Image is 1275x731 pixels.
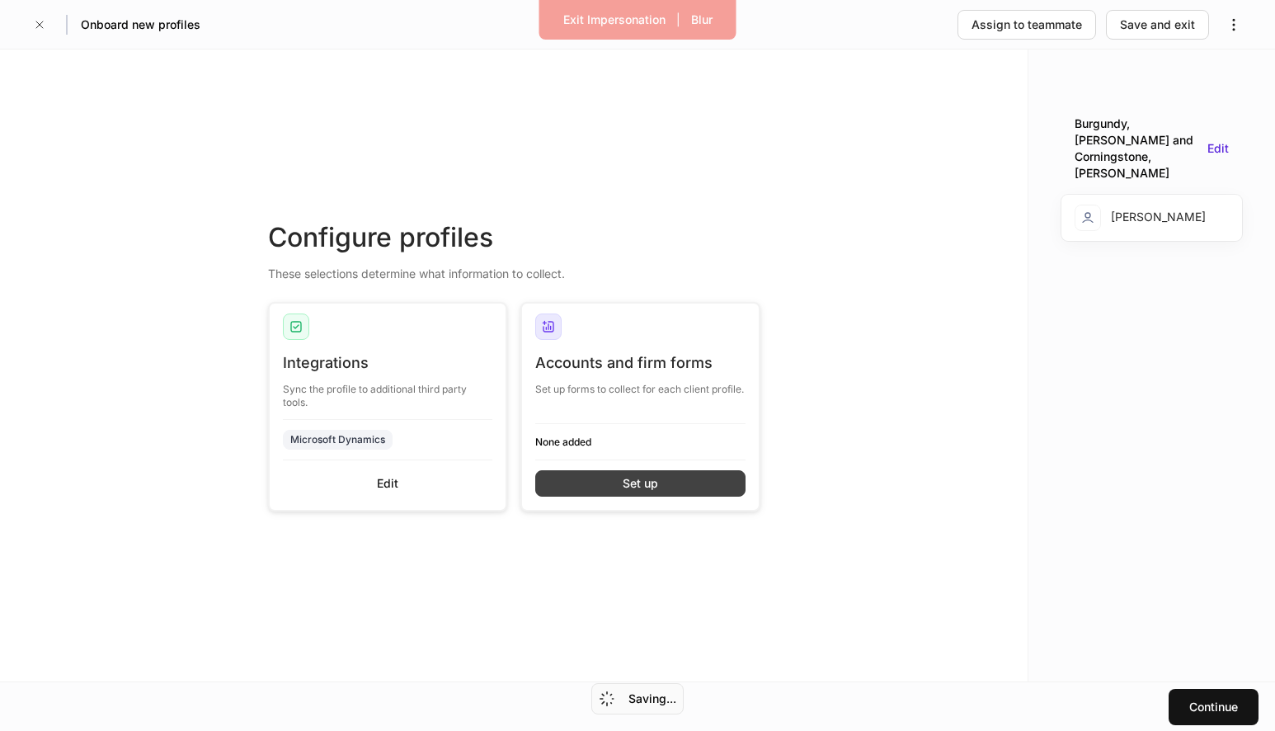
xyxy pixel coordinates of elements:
[628,691,676,707] h5: Saving...
[1106,10,1209,40] button: Save and exit
[1075,116,1201,182] div: Burgundy, [PERSON_NAME] and Corningstone, [PERSON_NAME]
[283,373,493,409] div: Sync the profile to additional third party tools.
[268,256,760,282] div: These selections determine what information to collect.
[680,7,723,33] button: Blur
[268,219,760,256] div: Configure profiles
[563,12,666,28] div: Exit Impersonation
[1207,140,1229,158] button: Edit
[623,475,658,492] div: Set up
[957,10,1096,40] button: Assign to teammate
[535,373,746,396] div: Set up forms to collect for each client profile.
[535,470,746,497] button: Set up
[972,17,1082,33] div: Assign to teammate
[553,7,676,33] button: Exit Impersonation
[377,475,398,492] div: Edit
[283,470,493,497] button: Edit
[290,432,385,447] div: Microsoft Dynamics
[81,17,200,33] h5: Onboard new profiles
[1189,699,1238,715] div: Continue
[535,353,746,373] div: Accounts and firm forms
[535,434,746,450] h6: None added
[1075,205,1206,231] div: [PERSON_NAME]
[283,353,493,373] div: Integrations
[1169,689,1259,725] button: Continue
[1120,17,1195,33] div: Save and exit
[691,12,713,28] div: Blur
